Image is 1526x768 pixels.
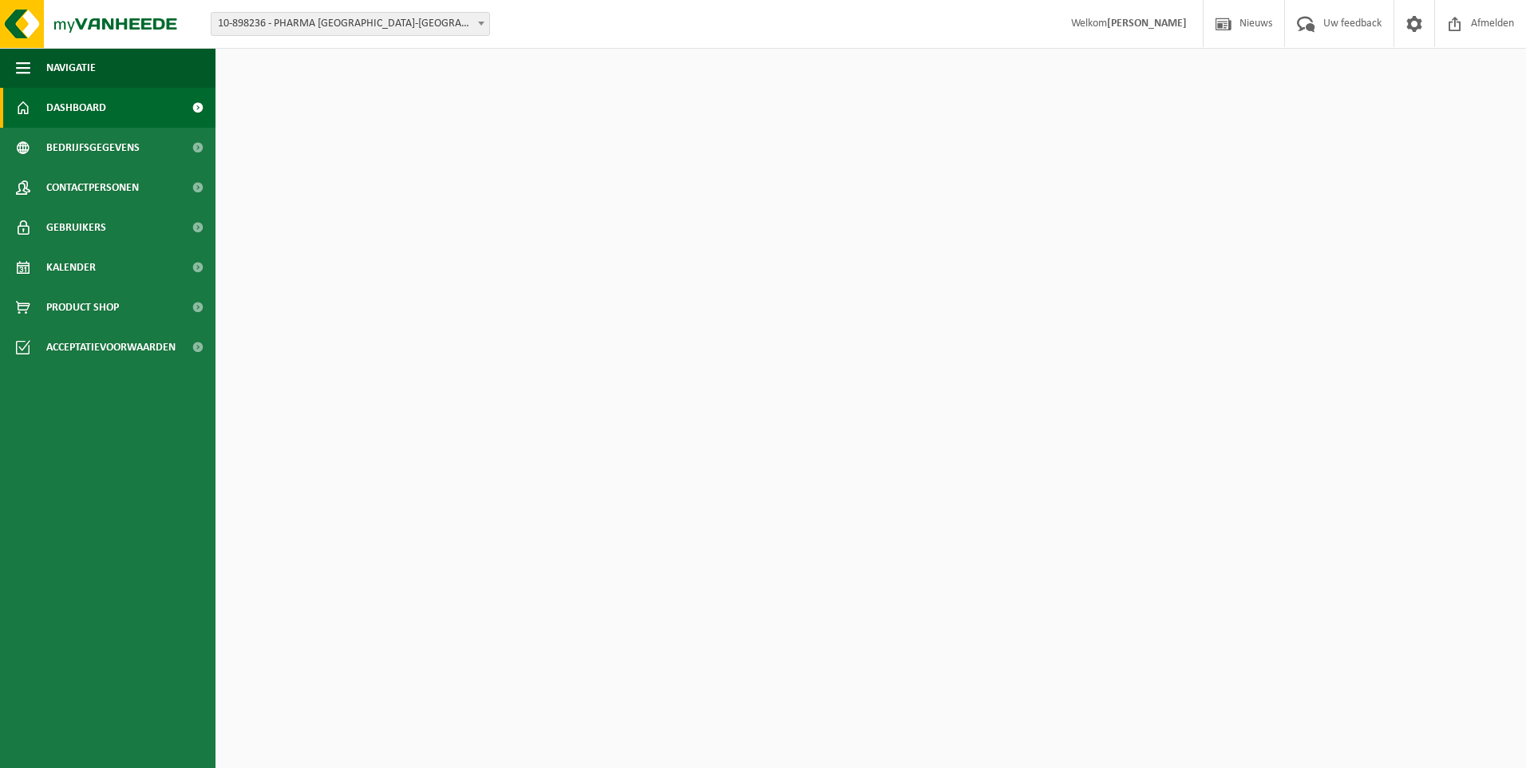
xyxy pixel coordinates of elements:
[46,327,176,367] span: Acceptatievoorwaarden
[46,247,96,287] span: Kalender
[46,287,119,327] span: Product Shop
[211,12,490,36] span: 10-898236 - PHARMA BELGIUM-BELMEDIS TESSENDERLO - TESSENDERLO
[212,13,489,35] span: 10-898236 - PHARMA BELGIUM-BELMEDIS TESSENDERLO - TESSENDERLO
[46,208,106,247] span: Gebruikers
[46,48,96,88] span: Navigatie
[1107,18,1187,30] strong: [PERSON_NAME]
[46,88,106,128] span: Dashboard
[46,128,140,168] span: Bedrijfsgegevens
[46,168,139,208] span: Contactpersonen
